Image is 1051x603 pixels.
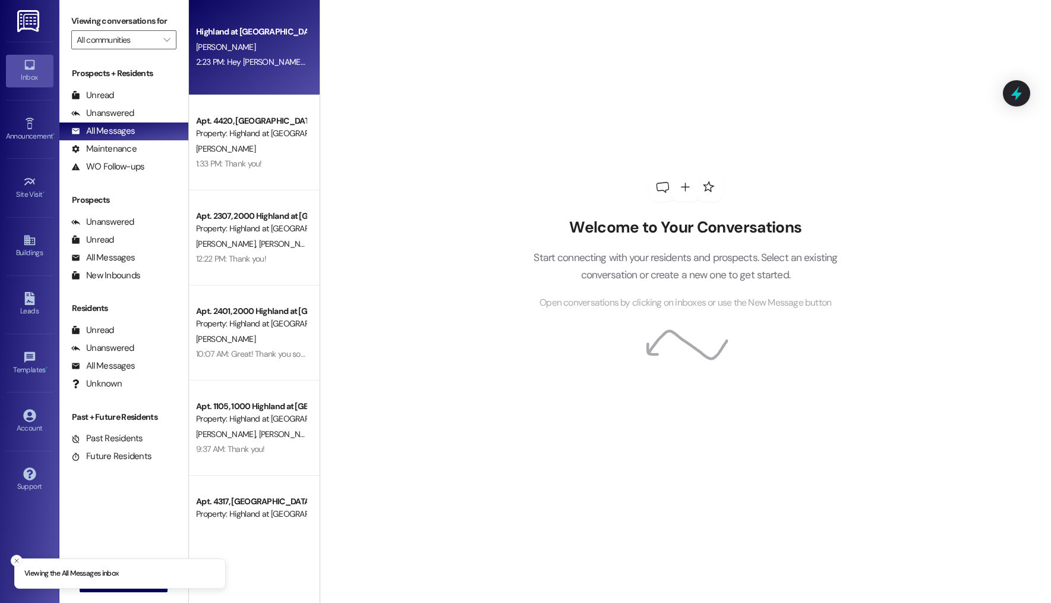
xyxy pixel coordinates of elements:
a: Templates • [6,347,53,379]
div: WO Follow-ups [71,161,144,173]
div: All Messages [71,360,135,372]
div: Apt. 2307, 2000 Highland at [GEOGRAPHIC_DATA] [196,210,306,222]
img: ResiDesk Logo [17,10,42,32]
span: [PERSON_NAME] [196,429,259,439]
div: Residents [59,302,188,315]
span: • [46,364,48,372]
div: 1:33 PM: Thank you! [196,158,262,169]
div: Past Residents [71,432,143,445]
div: Apt. 1105, 1000 Highland at [GEOGRAPHIC_DATA] [196,400,306,413]
div: 9:37 AM: Thank you! [196,444,265,454]
div: Property: Highland at [GEOGRAPHIC_DATA] [196,127,306,140]
span: [PERSON_NAME] [196,334,255,344]
div: Highland at [GEOGRAPHIC_DATA] [196,26,306,38]
span: • [53,130,55,139]
a: Site Visit • [6,172,53,204]
div: Apt. 4317, [GEOGRAPHIC_DATA] at [GEOGRAPHIC_DATA] [196,495,306,508]
a: Support [6,464,53,496]
span: • [43,189,45,197]
i:  [163,35,170,45]
div: All Messages [71,252,135,264]
a: Inbox [6,55,53,87]
div: Property: Highland at [GEOGRAPHIC_DATA] [196,413,306,425]
div: Unknown [71,378,122,390]
p: Viewing the All Messages inbox [24,569,119,579]
div: All Messages [71,125,135,137]
a: Leads [6,288,53,321]
div: Apt. 4420, [GEOGRAPHIC_DATA] at [GEOGRAPHIC_DATA] [196,115,306,127]
div: Future Residents [71,450,152,463]
div: Unanswered [71,342,134,354]
div: Unanswered [71,107,134,120]
div: Property: Highland at [GEOGRAPHIC_DATA] [196,318,306,330]
button: Close toast [11,555,23,567]
div: Property: Highland at [GEOGRAPHIC_DATA] [196,222,306,235]
input: All communities [77,30,157,49]
div: Unread [71,324,114,337]
div: Unanswered [71,216,134,228]
div: 2:23 PM: Hey [PERSON_NAME]! Your application has been approved! Are you and [PERSON_NAME] good wi... [196,56,758,67]
div: Maintenance [71,143,137,155]
p: Start connecting with your residents and prospects. Select an existing conversation or create a n... [516,249,856,283]
div: Unread [71,89,114,102]
div: New Inbounds [71,269,140,282]
span: [PERSON_NAME] [258,429,318,439]
span: Open conversations by clicking on inboxes or use the New Message button [539,296,831,310]
span: [PERSON_NAME] [196,143,255,154]
a: Buildings [6,230,53,262]
div: Apt. 2401, 2000 Highland at [GEOGRAPHIC_DATA] [196,305,306,318]
span: [PERSON_NAME] [196,42,255,52]
div: 12:22 PM: Thank you! [196,253,266,264]
div: Prospects + Residents [59,67,188,80]
div: 10:07 AM: Great! Thank you so much! [196,348,324,359]
label: Viewing conversations for [71,12,176,30]
h2: Welcome to Your Conversations [516,218,856,237]
div: Past + Future Residents [59,411,188,423]
div: Unread [71,234,114,246]
a: Account [6,406,53,438]
span: [PERSON_NAME] [196,238,259,249]
div: Prospects [59,194,188,206]
span: [PERSON_NAME] [258,238,318,249]
div: Property: Highland at [GEOGRAPHIC_DATA] [196,508,306,520]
